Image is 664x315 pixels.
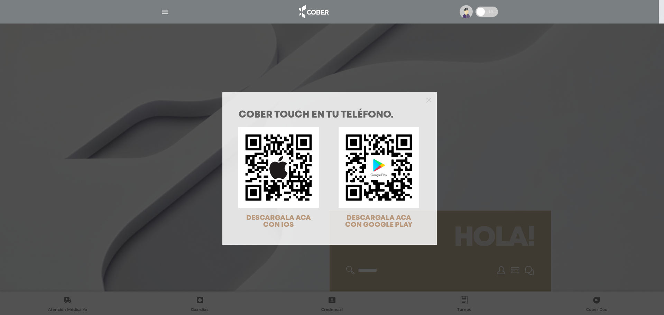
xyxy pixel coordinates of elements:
[239,110,421,120] h1: COBER TOUCH en tu teléfono.
[246,215,311,228] span: DESCARGALA ACA CON IOS
[238,127,319,208] img: qr-code
[345,215,413,228] span: DESCARGALA ACA CON GOOGLE PLAY
[426,96,431,103] button: Close
[339,127,419,208] img: qr-code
